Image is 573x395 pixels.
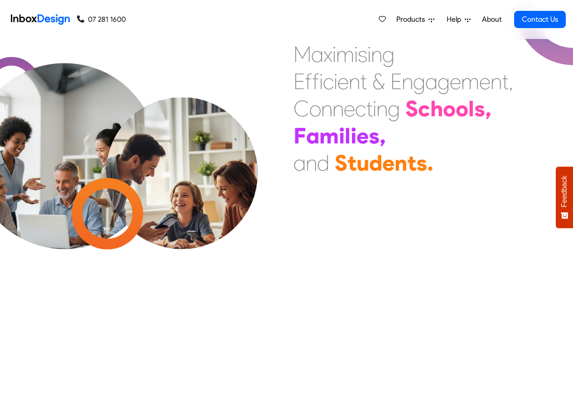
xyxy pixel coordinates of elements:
a: 07 281 1600 [77,14,126,25]
div: E [390,68,402,95]
img: parents_with_child.png [87,97,277,287]
div: , [509,68,513,95]
a: About [479,10,504,29]
div: e [344,95,355,122]
div: s [416,149,427,176]
div: i [332,41,336,68]
div: g [438,68,450,95]
div: u [356,149,369,176]
div: C [294,95,309,122]
div: e [382,149,395,176]
div: t [502,68,509,95]
div: n [395,149,407,176]
div: x [323,41,332,68]
div: s [474,95,485,122]
div: n [349,68,360,95]
div: e [337,68,349,95]
div: n [376,95,388,122]
div: i [334,68,337,95]
div: g [382,41,395,68]
div: e [479,68,491,95]
div: i [367,41,371,68]
div: f [305,68,312,95]
div: f [312,68,319,95]
div: o [443,95,456,122]
div: i [339,122,345,149]
div: m [461,68,479,95]
div: a [306,122,319,149]
div: S [335,149,347,176]
div: a [425,68,438,95]
div: n [371,41,382,68]
div: c [418,95,430,122]
a: Products [393,10,438,29]
div: n [402,68,413,95]
div: c [355,95,366,122]
div: S [405,95,418,122]
div: , [485,95,491,122]
div: a [294,149,306,176]
div: t [407,149,416,176]
div: c [323,68,334,95]
div: n [491,68,502,95]
button: Feedback - Show survey [556,167,573,228]
div: g [413,68,425,95]
div: a [311,41,323,68]
div: F [294,122,306,149]
div: i [373,95,376,122]
div: l [345,122,351,149]
div: n [321,95,332,122]
span: Help [447,14,465,25]
div: , [380,122,386,149]
a: Contact Us [514,11,566,28]
div: e [450,68,461,95]
div: s [369,122,380,149]
div: i [354,41,358,68]
div: g [388,95,400,122]
div: & [372,68,385,95]
div: s [358,41,367,68]
div: i [351,122,356,149]
div: h [430,95,443,122]
div: l [468,95,474,122]
div: Maximising Efficient & Engagement, Connecting Schools, Families, and Students. [294,41,513,176]
div: E [294,68,305,95]
div: t [366,95,373,122]
div: n [306,149,317,176]
div: d [317,149,329,176]
div: t [360,68,367,95]
div: n [332,95,344,122]
a: Help [443,10,474,29]
div: m [319,122,339,149]
span: Products [396,14,429,25]
div: . [427,149,433,176]
div: o [456,95,468,122]
div: e [356,122,369,149]
div: m [336,41,354,68]
div: o [309,95,321,122]
div: d [369,149,382,176]
div: i [319,68,323,95]
div: M [294,41,311,68]
span: Feedback [560,176,568,207]
div: t [347,149,356,176]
